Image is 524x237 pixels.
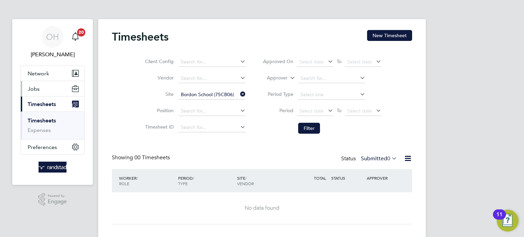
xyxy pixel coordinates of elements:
[299,108,324,114] span: Select date
[21,112,84,139] div: Timesheets
[119,181,129,186] span: ROLE
[387,155,390,162] span: 0
[237,181,254,186] span: VENDOR
[330,172,365,184] div: STATUS
[20,26,85,59] a: OH[PERSON_NAME]
[193,175,194,181] span: /
[314,175,326,181] span: TOTAL
[143,58,174,64] label: Client Config
[134,154,170,161] span: 00 Timesheets
[245,175,247,181] span: /
[341,154,398,164] div: Status
[347,108,372,114] span: Select date
[21,139,84,154] button: Preferences
[143,91,174,97] label: Site
[335,57,344,66] span: To
[48,199,67,205] span: Engage
[263,58,293,64] label: Approved On
[178,106,246,116] input: Search for...
[28,117,56,124] a: Timesheets
[112,30,169,44] h2: Timesheets
[263,107,293,114] label: Period
[365,172,401,184] div: APPROVER
[21,97,84,112] button: Timesheets
[143,75,174,81] label: Vendor
[298,74,365,83] input: Search for...
[12,19,93,185] nav: Main navigation
[298,90,365,100] input: Select one
[299,59,324,65] span: Select date
[28,70,49,77] span: Network
[21,66,84,81] button: Network
[136,175,138,181] span: /
[117,172,176,190] div: WORKER
[21,81,84,96] button: Jobs
[335,106,344,115] span: To
[143,107,174,114] label: Position
[39,162,67,173] img: randstad-logo-retina.png
[20,162,85,173] a: Go to home page
[48,193,67,199] span: Powered by
[46,32,59,41] span: OH
[176,172,235,190] div: PERIOD
[143,124,174,130] label: Timesheet ID
[28,101,56,107] span: Timesheets
[367,30,412,41] button: New Timesheet
[361,155,397,162] label: Submitted
[257,75,288,82] label: Approver
[298,123,320,134] button: Filter
[112,154,171,161] div: Showing
[235,172,294,190] div: SITE
[38,193,67,206] a: Powered byEngage
[178,123,246,132] input: Search for...
[119,205,405,212] div: No data found
[178,90,246,100] input: Search for...
[28,144,57,150] span: Preferences
[178,74,246,83] input: Search for...
[347,59,372,65] span: Select date
[178,57,246,67] input: Search for...
[178,181,188,186] span: TYPE
[496,214,503,223] div: 11
[28,86,40,92] span: Jobs
[69,26,82,48] a: 20
[77,28,85,36] span: 20
[263,91,293,97] label: Period Type
[28,127,51,133] a: Expenses
[497,210,519,232] button: Open Resource Center, 11 new notifications
[20,50,85,59] span: Oliver Hunka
